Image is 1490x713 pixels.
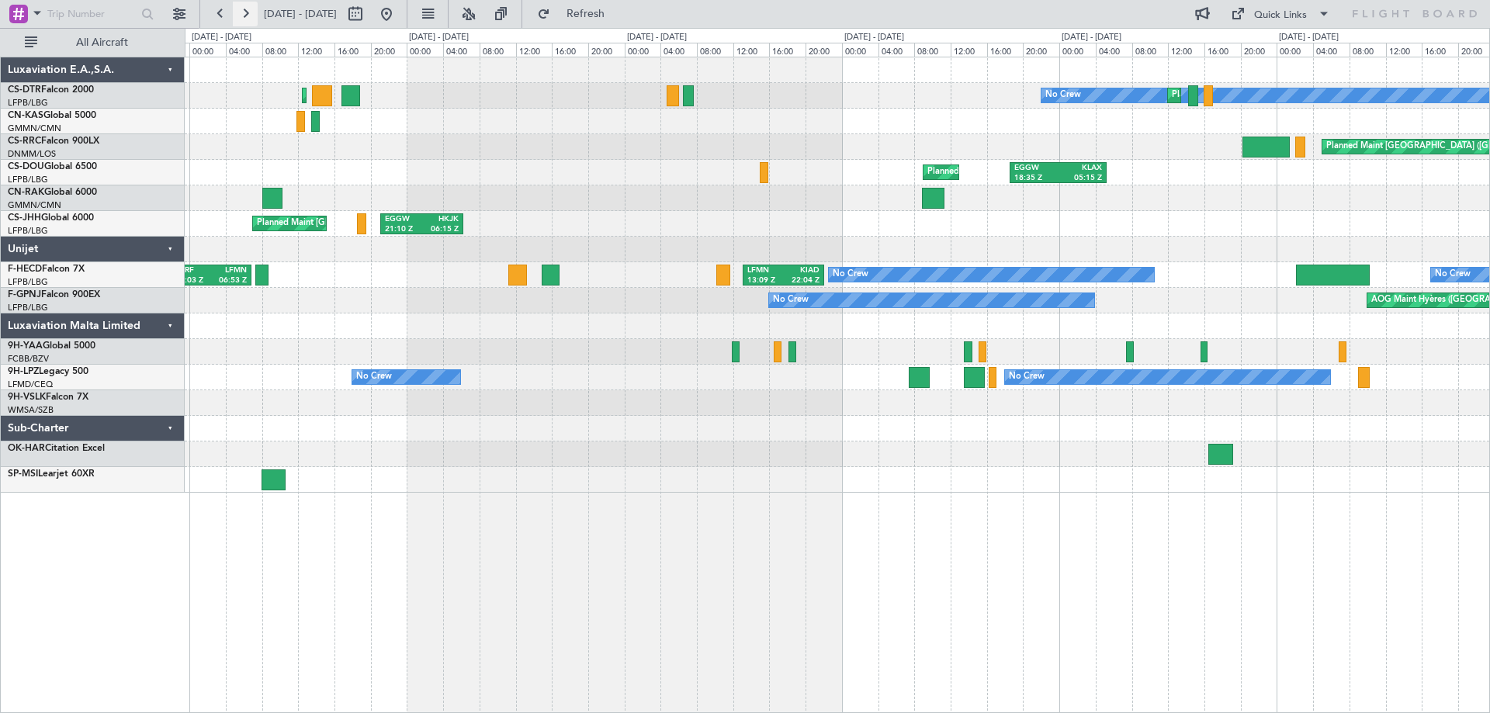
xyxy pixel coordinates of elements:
span: F-GPNJ [8,290,41,299]
div: 20:00 [588,43,625,57]
div: 12:00 [1386,43,1422,57]
div: 08:00 [262,43,299,57]
a: GMMN/CMN [8,199,61,211]
div: 06:53 Z [211,275,247,286]
a: CS-JHHGlobal 6000 [8,213,94,223]
div: [DATE] - [DATE] [844,31,904,44]
input: Trip Number [47,2,137,26]
div: 04:00 [878,43,915,57]
div: 12:00 [951,43,987,57]
div: 00:00 [625,43,661,57]
div: 20:00 [371,43,407,57]
div: Planned Maint [GEOGRAPHIC_DATA] ([GEOGRAPHIC_DATA]) [257,212,501,235]
div: 00:00 [407,43,443,57]
a: LFPB/LBG [8,97,48,109]
div: KIAD [783,265,819,276]
div: 18:35 Z [1014,173,1059,184]
div: 22:04 Z [783,275,819,286]
div: Quick Links [1254,8,1307,23]
a: LFPB/LBG [8,276,48,288]
div: 12:00 [516,43,553,57]
span: F-HECD [8,265,42,274]
div: 22:03 Z [175,275,211,286]
div: LFMN [211,265,247,276]
span: SP-MSI [8,469,38,479]
div: 20:00 [1241,43,1277,57]
a: 9H-LPZLegacy 500 [8,367,88,376]
span: Refresh [553,9,619,19]
span: CS-DTR [8,85,41,95]
a: F-GPNJFalcon 900EX [8,290,100,299]
span: 9H-LPZ [8,367,39,376]
div: 04:00 [443,43,480,57]
div: No Crew [356,365,392,389]
button: All Aircraft [17,30,168,55]
a: 9H-YAAGlobal 5000 [8,341,95,351]
a: FCBB/BZV [8,353,49,365]
span: 9H-YAA [8,341,43,351]
div: 00:00 [1059,43,1096,57]
span: CN-KAS [8,111,43,120]
div: 20:00 [806,43,842,57]
button: Refresh [530,2,623,26]
span: CN-RAK [8,188,44,197]
a: LFPB/LBG [8,225,48,237]
a: CS-DOUGlobal 6500 [8,162,97,171]
div: 16:00 [987,43,1024,57]
div: No Crew [833,263,868,286]
a: GMMN/CMN [8,123,61,134]
span: [DATE] - [DATE] [264,7,337,21]
div: No Crew [773,289,809,312]
a: F-HECDFalcon 7X [8,265,85,274]
div: 00:00 [189,43,226,57]
button: Quick Links [1223,2,1338,26]
span: All Aircraft [40,37,164,48]
a: OK-HARCitation Excel [8,444,105,453]
a: WMSA/SZB [8,404,54,416]
div: [DATE] - [DATE] [192,31,251,44]
div: 08:00 [1132,43,1169,57]
div: HKJK [422,214,459,225]
span: CS-DOU [8,162,44,171]
a: SP-MSILearjet 60XR [8,469,95,479]
div: 12:00 [298,43,334,57]
div: 04:00 [226,43,262,57]
a: 9H-VSLKFalcon 7X [8,393,88,402]
div: No Crew [1045,84,1081,107]
div: 08:00 [480,43,516,57]
div: [DATE] - [DATE] [409,31,469,44]
a: LFPB/LBG [8,302,48,313]
div: SBRF [175,265,211,276]
div: 00:00 [842,43,878,57]
div: LFMN [747,265,783,276]
span: OK-HAR [8,444,45,453]
div: KLAX [1058,163,1102,174]
div: 16:00 [1422,43,1458,57]
div: 04:00 [1096,43,1132,57]
a: CS-RRCFalcon 900LX [8,137,99,146]
div: 08:00 [697,43,733,57]
div: 12:00 [1168,43,1204,57]
div: 05:15 Z [1058,173,1102,184]
div: 20:00 [1023,43,1059,57]
div: Planned Maint [GEOGRAPHIC_DATA] ([GEOGRAPHIC_DATA]) [927,161,1172,184]
a: LFMD/CEQ [8,379,53,390]
a: CS-DTRFalcon 2000 [8,85,94,95]
a: LFPB/LBG [8,174,48,185]
div: 08:00 [1350,43,1386,57]
div: No Crew [1009,365,1045,389]
div: EGGW [1014,163,1059,174]
div: 21:10 Z [385,224,421,235]
div: 06:15 Z [422,224,459,235]
a: CN-RAKGlobal 6000 [8,188,97,197]
div: No Crew [1435,263,1471,286]
div: 16:00 [769,43,806,57]
div: 12:00 [733,43,770,57]
div: 00:00 [1277,43,1313,57]
div: 16:00 [552,43,588,57]
div: 04:00 [660,43,697,57]
div: [DATE] - [DATE] [1279,31,1339,44]
div: 08:00 [914,43,951,57]
div: Planned Maint Sofia [1172,84,1251,107]
div: 16:00 [1204,43,1241,57]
